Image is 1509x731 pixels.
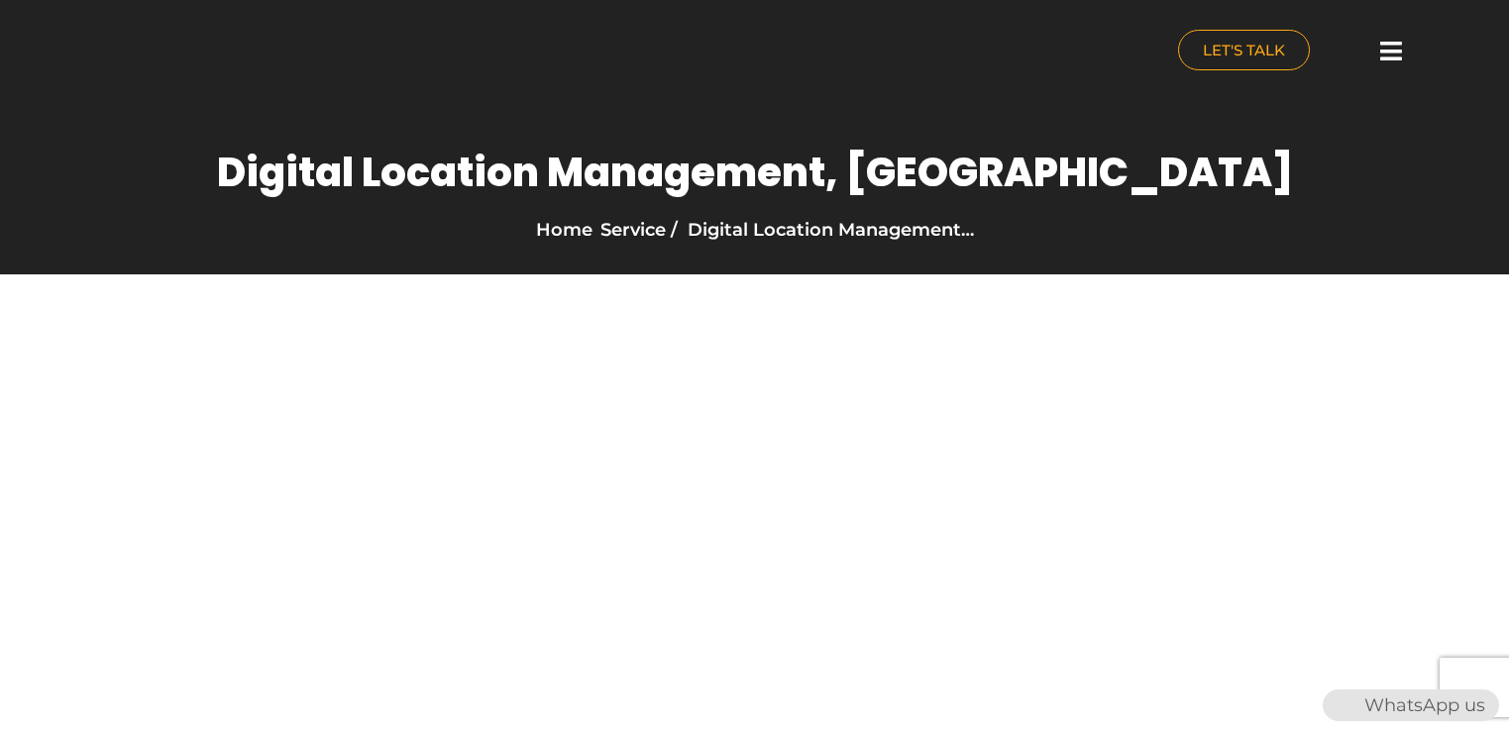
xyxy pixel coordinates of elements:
[52,10,218,96] img: nuance-qatar_logo
[1325,689,1356,721] img: WhatsApp
[536,219,593,241] a: Home
[600,216,666,244] li: Service
[1203,43,1285,57] span: LET'S TALK
[1323,689,1499,721] div: WhatsApp us
[666,216,974,244] li: Digital Location Management…
[52,10,745,96] a: nuance-qatar_logo
[217,149,1293,196] h1: Digital Location Management, [GEOGRAPHIC_DATA]
[1178,30,1310,70] a: LET'S TALK
[1323,694,1499,716] a: WhatsAppWhatsApp us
